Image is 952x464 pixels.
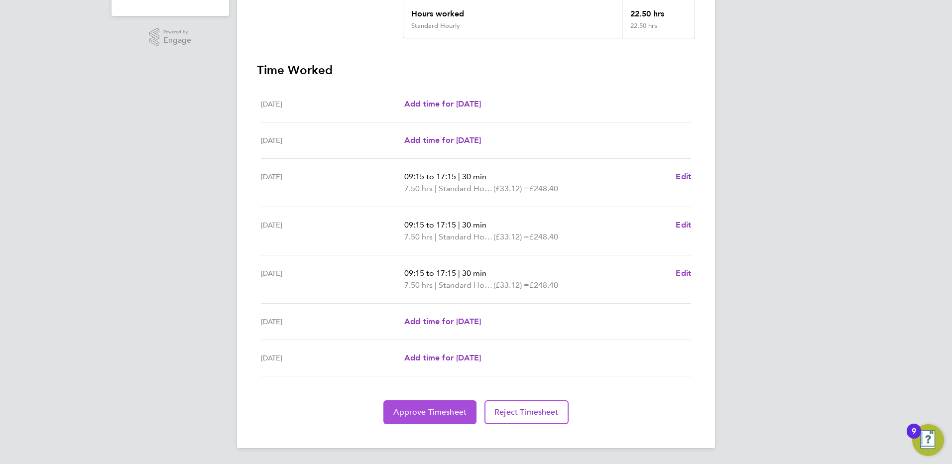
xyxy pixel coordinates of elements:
span: Engage [163,36,191,45]
span: 7.50 hrs [404,184,433,193]
span: Standard Hourly [439,279,493,291]
span: Approve Timesheet [393,407,467,417]
a: Edit [676,219,691,231]
div: 9 [912,431,916,444]
span: Powered by [163,28,191,36]
a: Add time for [DATE] [404,352,481,364]
span: 09:15 to 17:15 [404,172,456,181]
span: Standard Hourly [439,183,493,195]
span: £248.40 [529,232,558,241]
div: Standard Hourly [411,22,460,30]
span: 7.50 hrs [404,280,433,290]
div: [DATE] [261,267,404,291]
a: Add time for [DATE] [404,134,481,146]
h3: Time Worked [257,62,695,78]
button: Reject Timesheet [484,400,569,424]
button: Approve Timesheet [383,400,476,424]
span: Add time for [DATE] [404,317,481,326]
span: Add time for [DATE] [404,353,481,362]
span: £248.40 [529,280,558,290]
span: 30 min [462,172,486,181]
span: 30 min [462,220,486,230]
a: Add time for [DATE] [404,316,481,328]
a: Edit [676,267,691,279]
span: 09:15 to 17:15 [404,268,456,278]
span: £248.40 [529,184,558,193]
span: 30 min [462,268,486,278]
a: Powered byEngage [149,28,192,47]
span: | [435,232,437,241]
span: | [458,172,460,181]
span: Edit [676,268,691,278]
button: Open Resource Center, 9 new notifications [912,424,944,456]
span: (£33.12) = [493,184,529,193]
span: | [458,268,460,278]
span: (£33.12) = [493,280,529,290]
div: [DATE] [261,171,404,195]
a: Add time for [DATE] [404,98,481,110]
span: | [435,184,437,193]
span: Reject Timesheet [494,407,559,417]
span: Add time for [DATE] [404,135,481,145]
div: [DATE] [261,219,404,243]
div: [DATE] [261,352,404,364]
div: [DATE] [261,134,404,146]
a: Edit [676,171,691,183]
span: Edit [676,172,691,181]
div: [DATE] [261,316,404,328]
span: Add time for [DATE] [404,99,481,109]
span: 7.50 hrs [404,232,433,241]
span: (£33.12) = [493,232,529,241]
span: | [435,280,437,290]
span: Standard Hourly [439,231,493,243]
div: [DATE] [261,98,404,110]
span: Edit [676,220,691,230]
span: | [458,220,460,230]
div: 22.50 hrs [622,22,695,38]
span: 09:15 to 17:15 [404,220,456,230]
